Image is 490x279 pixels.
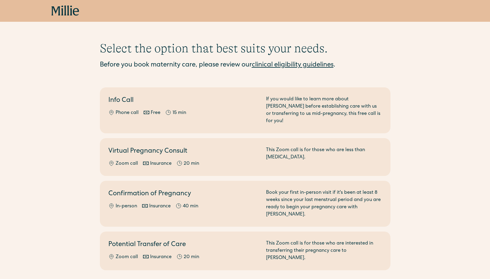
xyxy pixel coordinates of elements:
[108,189,259,199] h2: Confirmation of Pregnancy
[108,240,259,250] h2: Potential Transfer of Care
[100,181,390,227] a: Confirmation of PregnancyIn-personInsurance40 minBook your first in-person visit if it's been at ...
[108,96,259,106] h2: Info Call
[151,109,160,117] div: Free
[266,189,382,218] div: Book your first in-person visit if it's been at least 8 weeks since your last menstrual period an...
[252,62,334,69] a: clinical eligibility guidelines
[116,109,139,117] div: Phone call
[100,232,390,270] a: Potential Transfer of CareZoom callInsurance20 minThis Zoom call is for those who are interested ...
[108,147,259,157] h2: Virtual Pregnancy Consult
[116,203,137,210] div: In-person
[100,138,390,176] a: Virtual Pregnancy ConsultZoom callInsurance20 minThis Zoom call is for those who are less than [M...
[150,160,172,167] div: Insurance
[266,240,382,262] div: This Zoom call is for those who are interested in transferring their pregnancy care to [PERSON_NA...
[116,254,138,261] div: Zoom call
[149,203,171,210] div: Insurance
[100,87,390,133] a: Info CallPhone callFree15 minIf you would like to learn more about [PERSON_NAME] before establish...
[183,203,198,210] div: 40 min
[184,254,199,261] div: 20 min
[266,147,382,167] div: This Zoom call is for those who are less than [MEDICAL_DATA].
[116,160,138,167] div: Zoom call
[184,160,199,167] div: 20 min
[173,109,186,117] div: 15 min
[150,254,172,261] div: Insurance
[100,41,390,56] h1: Select the option that best suits your needs.
[100,60,390,70] div: Before you book maternity care, please review our .
[266,96,382,125] div: If you would like to learn more about [PERSON_NAME] before establishing care with us or transferr...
